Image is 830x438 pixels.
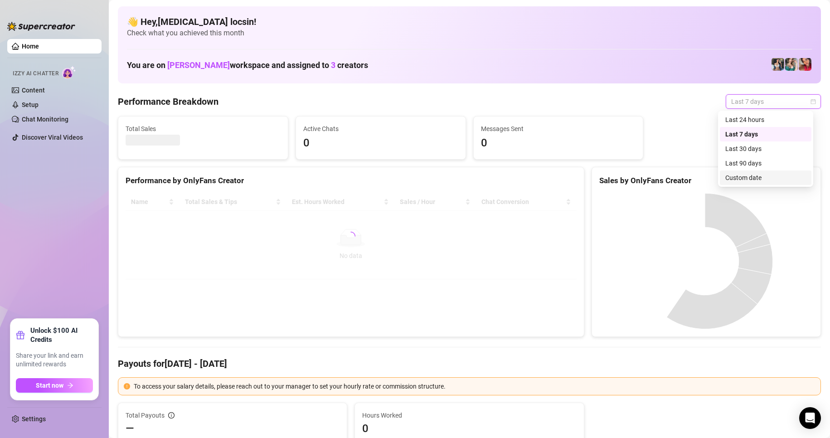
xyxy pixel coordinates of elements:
img: Zaddy [785,58,798,71]
span: — [126,421,134,436]
div: Custom date [720,170,811,185]
img: Vanessa [799,58,811,71]
a: Setup [22,101,39,108]
span: Total Sales [126,124,281,134]
span: arrow-right [67,382,73,389]
span: gift [16,331,25,340]
div: Last 7 days [720,127,811,141]
div: Last 7 days [725,129,806,139]
a: Content [22,87,45,94]
a: Discover Viral Videos [22,134,83,141]
div: Custom date [725,173,806,183]
h4: 👋 Hey, [MEDICAL_DATA] locsin ! [127,15,812,28]
span: info-circle [168,412,175,419]
img: AI Chatter [62,66,76,79]
div: Last 24 hours [720,112,811,127]
span: Check what you achieved this month [127,28,812,38]
div: Last 90 days [725,158,806,168]
span: exclamation-circle [124,383,130,389]
div: To access your salary details, please reach out to your manager to set your hourly rate or commis... [134,381,815,391]
h1: You are on workspace and assigned to creators [127,60,368,70]
span: Share your link and earn unlimited rewards [16,351,93,369]
div: Open Intercom Messenger [799,407,821,429]
span: Izzy AI Chatter [13,69,58,78]
img: logo-BBDzfeDw.svg [7,22,75,31]
span: 3 [331,60,335,70]
span: loading [345,231,357,242]
div: Last 90 days [720,156,811,170]
div: Last 30 days [725,144,806,154]
strong: Unlock $100 AI Credits [30,326,93,344]
h4: Performance Breakdown [118,95,218,108]
span: Messages Sent [481,124,636,134]
div: Last 24 hours [725,115,806,125]
span: calendar [811,99,816,104]
span: 0 [481,135,636,152]
span: [PERSON_NAME] [167,60,230,70]
img: Katy [772,58,784,71]
h4: Payouts for [DATE] - [DATE] [118,357,821,370]
div: Last 30 days [720,141,811,156]
span: Start now [36,382,63,389]
a: Chat Monitoring [22,116,68,123]
div: Performance by OnlyFans Creator [126,175,577,187]
a: Settings [22,415,46,423]
span: Hours Worked [362,410,576,420]
span: Total Payouts [126,410,165,420]
span: Active Chats [303,124,458,134]
div: Sales by OnlyFans Creator [599,175,813,187]
span: Last 7 days [731,95,815,108]
a: Home [22,43,39,50]
button: Start nowarrow-right [16,378,93,393]
span: 0 [362,421,576,436]
span: 0 [303,135,458,152]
